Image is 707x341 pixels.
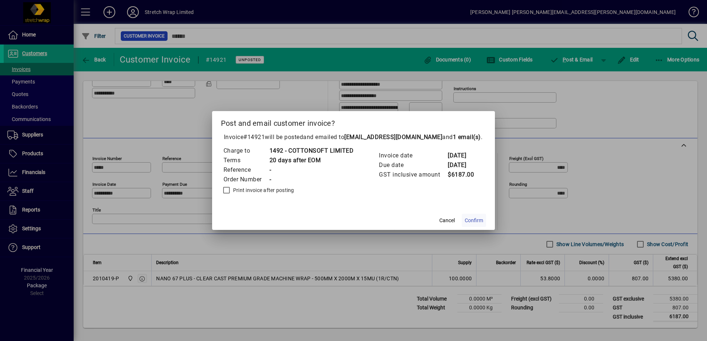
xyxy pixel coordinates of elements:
td: Reference [223,165,269,175]
td: Due date [379,160,447,170]
td: 20 days after EOM [269,156,354,165]
td: Charge to [223,146,269,156]
h2: Post and email customer invoice? [212,111,495,132]
span: Cancel [439,217,455,224]
td: [DATE] [447,160,477,170]
span: and emailed to [303,134,481,141]
td: GST inclusive amount [379,170,447,180]
span: Confirm [465,217,483,224]
td: Invoice date [379,151,447,160]
b: 1 email(s) [453,134,481,141]
span: #14921 [243,134,265,141]
td: $6187.00 [447,170,477,180]
td: Terms [223,156,269,165]
button: Confirm [462,214,486,227]
td: - [269,165,354,175]
td: [DATE] [447,151,477,160]
p: Invoice will be posted . [221,133,486,142]
b: [EMAIL_ADDRESS][DOMAIN_NAME] [344,134,442,141]
button: Cancel [435,214,459,227]
span: and [442,134,481,141]
td: Order Number [223,175,269,184]
label: Print invoice after posting [232,187,294,194]
td: - [269,175,354,184]
td: 1492 - COTTONSOFT LIMITED [269,146,354,156]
